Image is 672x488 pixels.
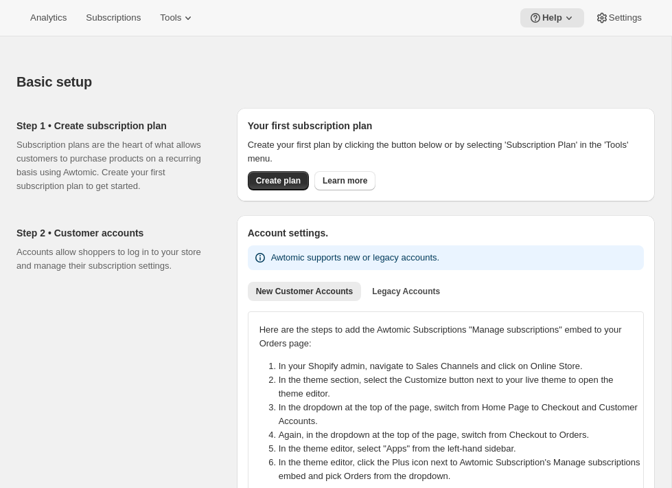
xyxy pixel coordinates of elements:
[323,175,367,186] span: Learn more
[16,138,215,193] p: Subscription plans are the heart of what allows customers to purchase products on a recurring bas...
[279,428,640,442] li: Again, in the dropdown at the top of the page, switch from Checkout to Orders.
[520,8,584,27] button: Help
[16,119,215,133] h2: Step 1 • Create subscription plan
[587,8,650,27] button: Settings
[160,12,181,23] span: Tools
[279,401,640,428] li: In the dropdown at the top of the page, switch from Home Page to Checkout and Customer Accounts.
[279,359,640,373] li: In your Shopify admin, navigate to Sales Channels and click on Online Store.
[279,373,640,401] li: In the theme section, select the Customize button next to your live theme to open the theme editor.
[259,323,632,351] p: Here are the steps to add the Awtomic Subscriptions "Manage subscriptions" embed to your Orders p...
[256,175,301,186] span: Create plan
[256,286,354,297] span: New Customer Accounts
[248,226,644,240] h2: Account settings.
[609,12,642,23] span: Settings
[86,12,141,23] span: Subscriptions
[16,74,92,89] span: Basic setup
[30,12,67,23] span: Analytics
[248,119,644,133] h2: Your first subscription plan
[542,12,562,23] span: Help
[16,245,215,273] p: Accounts allow shoppers to log in to your store and manage their subscription settings.
[279,456,640,483] li: In the theme editor, click the Plus icon next to Awtomic Subscription's Manage subscriptions embe...
[314,171,375,190] a: Learn more
[279,442,640,456] li: In the theme editor, select "Apps" from the left-hand sidebar.
[248,138,644,166] p: Create your first plan by clicking the button below or by selecting 'Subscription Plan' in the 'T...
[372,286,440,297] span: Legacy Accounts
[248,282,362,301] button: New Customer Accounts
[152,8,203,27] button: Tools
[16,226,215,240] h2: Step 2 • Customer accounts
[271,251,439,265] p: Awtomic supports new or legacy accounts.
[248,171,309,190] button: Create plan
[78,8,149,27] button: Subscriptions
[22,8,75,27] button: Analytics
[364,282,448,301] button: Legacy Accounts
